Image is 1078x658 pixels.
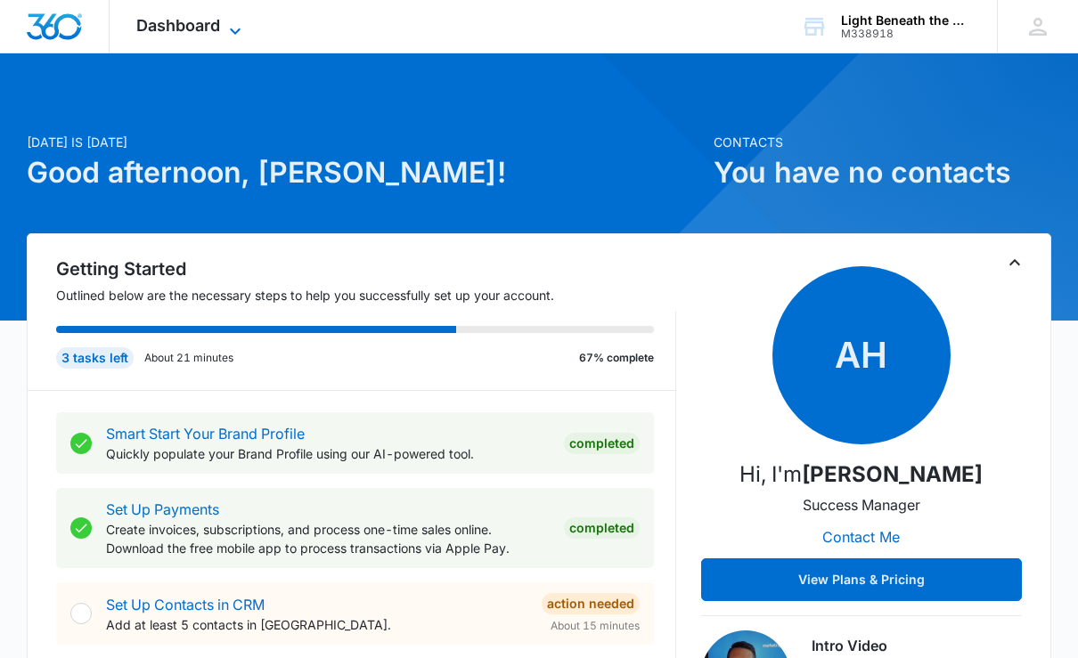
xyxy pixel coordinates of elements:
p: 67% complete [579,350,654,366]
h1: You have no contacts [714,151,1051,194]
p: About 21 minutes [144,350,233,366]
h2: Getting Started [56,256,676,282]
p: Add at least 5 contacts in [GEOGRAPHIC_DATA]. [106,615,527,634]
a: Smart Start Your Brand Profile [106,425,305,443]
div: 3 tasks left [56,347,134,369]
p: Success Manager [803,494,920,516]
div: Completed [564,433,640,454]
div: Action Needed [542,593,640,614]
span: About 15 minutes [551,618,640,634]
button: Contact Me [804,516,918,558]
p: [DATE] is [DATE] [27,133,702,151]
div: account id [841,28,971,40]
p: Create invoices, subscriptions, and process one-time sales online. Download the free mobile app t... [106,520,550,557]
a: Set Up Payments [106,500,219,518]
span: Dashboard [136,16,220,35]
button: View Plans & Pricing [701,558,1022,601]
h3: Intro Video [812,635,1022,656]
div: account name [841,13,971,28]
p: Quickly populate your Brand Profile using our AI-powered tool. [106,444,550,463]
h1: Good afternoon, [PERSON_NAME]! [27,151,702,194]
a: Set Up Contacts in CRM [106,596,265,613]
p: Contacts [714,133,1051,151]
button: Toggle Collapse [1004,252,1025,273]
p: Outlined below are the necessary steps to help you successfully set up your account. [56,286,676,305]
span: AH [772,266,951,444]
div: Completed [564,517,640,539]
strong: [PERSON_NAME] [802,461,983,487]
p: Hi, I'm [739,459,983,491]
